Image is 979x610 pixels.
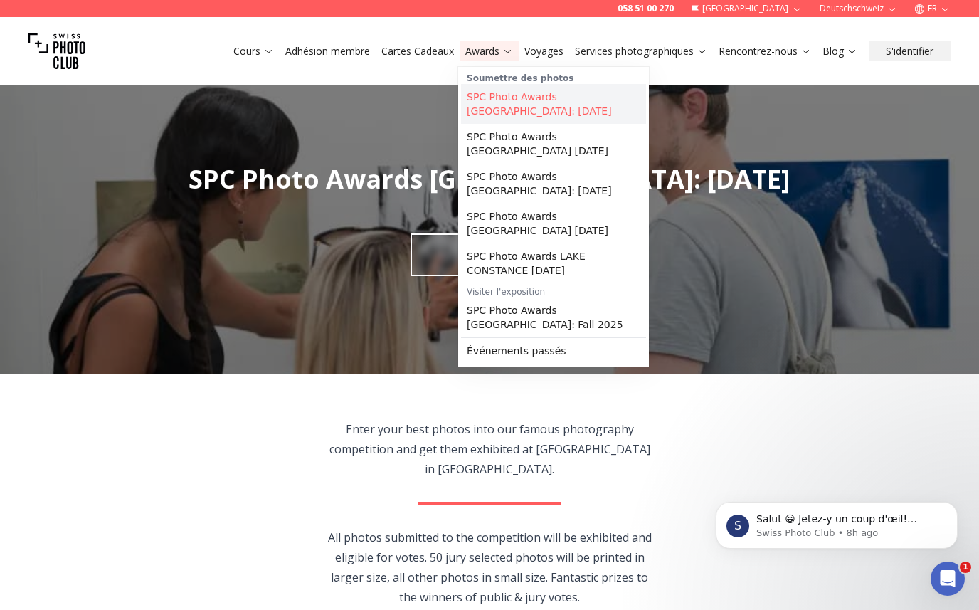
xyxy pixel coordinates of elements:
[575,44,707,58] a: Services photographiques
[694,472,979,572] iframe: Intercom notifications message
[461,298,646,337] a: SPC Photo Awards [GEOGRAPHIC_DATA]: Fall 2025
[460,41,519,61] button: Awards
[228,41,280,61] button: Cours
[461,70,646,84] div: Soumettre des photos
[618,3,674,14] a: 058 51 00 270
[931,562,965,596] iframe: Intercom live chat
[461,283,646,298] div: Visiter l'exposition
[569,41,713,61] button: Services photographiques
[461,124,646,164] a: SPC Photo Awards [GEOGRAPHIC_DATA] [DATE]
[960,562,971,573] span: 1
[461,243,646,283] a: SPC Photo Awards LAKE CONSTANCE [DATE]
[461,164,646,204] a: SPC Photo Awards [GEOGRAPHIC_DATA]: [DATE]
[719,44,811,58] a: Rencontrez-nous
[285,44,370,58] a: Adhésion membre
[280,41,376,61] button: Adhésion membre
[817,41,863,61] button: Blog
[524,44,563,58] a: Voyages
[869,41,951,61] button: S'identifier
[713,41,817,61] button: Rencontrez-nous
[822,44,857,58] a: Blog
[376,41,460,61] button: Cartes Cadeaux
[461,338,646,364] a: Événements passés
[519,41,569,61] button: Voyages
[233,44,274,58] a: Cours
[411,233,569,276] a: PARTICIPER
[461,84,646,124] a: SPC Photo Awards [GEOGRAPHIC_DATA]: [DATE]
[465,44,513,58] a: Awards
[327,527,652,607] p: All photos submitted to the competition will be exhibited and eligible for votes. 50 jury selecte...
[327,419,652,479] p: Enter your best photos into our famous photography competition and get them exhibited at [GEOGRAP...
[381,44,454,58] a: Cartes Cadeaux
[28,23,85,80] img: Swiss photo club
[461,204,646,243] a: SPC Photo Awards [GEOGRAPHIC_DATA] [DATE]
